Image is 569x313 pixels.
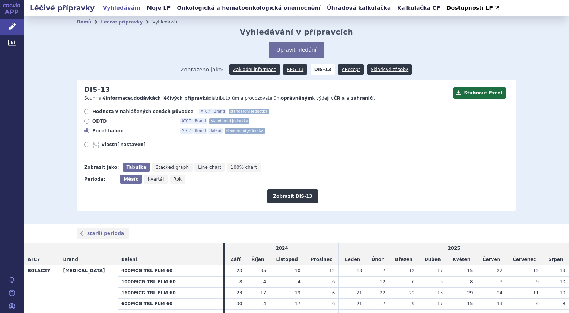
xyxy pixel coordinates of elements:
td: Prosinec [304,254,339,265]
a: Moje LP [144,3,173,13]
span: Line chart [198,165,221,170]
td: Únor [366,254,389,265]
h2: Léčivé přípravky [24,3,101,13]
span: Zobrazeno jako: [181,64,224,75]
td: Červen [477,254,506,265]
span: ODTD [92,118,174,124]
span: 4 [263,279,266,284]
span: 13 [560,268,565,273]
a: REG-13 [283,64,307,75]
button: Stáhnout Excel [453,87,506,99]
span: 24 [497,290,502,296]
span: 9 [536,279,539,284]
td: Září [225,254,246,265]
span: 12 [380,279,385,284]
span: Kvartál [147,177,164,182]
td: Březen [389,254,419,265]
strong: ČR a v zahraničí [334,96,374,101]
span: 19 [295,290,301,296]
span: 17 [260,290,266,296]
td: Duben [419,254,446,265]
button: Upravit hledání [269,42,324,58]
a: Domů [77,19,91,25]
span: Počet balení [92,128,174,134]
span: Stacked graph [156,165,189,170]
span: Rok [174,177,182,182]
span: ATC7 [180,118,193,124]
th: 400MCG TBL FLM 60 [118,265,223,276]
span: 11 [533,290,539,296]
span: 15 [437,290,443,296]
span: 17 [437,301,443,306]
span: 35 [260,268,266,273]
span: 6 [332,279,335,284]
a: eRecept [338,64,364,75]
th: 600MCG TBL FLM 60 [118,299,223,310]
span: ATC7 [28,257,40,262]
span: 10 [560,290,565,296]
span: Hodnota v nahlášených cenách původce [92,109,193,114]
span: 15 [467,268,473,273]
td: 2024 [225,243,339,254]
span: 8 [562,301,565,306]
strong: informace [106,96,131,101]
strong: oprávněným [281,96,312,101]
h2: DIS-13 [84,85,110,94]
span: 27 [497,268,502,273]
strong: DIS-13 [311,64,335,75]
span: 12 [409,268,415,273]
span: 10 [295,268,301,273]
td: Říjen [246,254,270,265]
span: Balení [208,128,223,134]
td: Květen [446,254,476,265]
span: standardní jednotka [209,118,249,124]
span: 7 [382,301,385,306]
span: 10 [560,279,565,284]
span: ATC7 [199,109,212,114]
button: Zobrazit DIS-13 [267,189,318,203]
span: 6 [536,301,539,306]
span: Brand [63,257,78,262]
span: - [360,279,362,284]
span: Tabulka [126,165,146,170]
span: 12 [533,268,539,273]
span: 12 [329,268,335,273]
span: 4 [298,279,301,284]
span: Dostupnosti LP [446,5,493,11]
a: Skladové zásoby [367,64,412,75]
span: 6 [412,279,415,284]
span: 29 [467,290,473,296]
strong: dodávkách léčivých přípravků [134,96,209,101]
span: 13 [497,301,502,306]
span: 100% chart [231,165,257,170]
a: Základní informace [229,64,280,75]
span: 6 [332,290,335,296]
span: Vlastní nastavení [101,142,183,148]
a: Onkologická a hematoonkologická onemocnění [175,3,323,13]
span: Brand [193,118,207,124]
span: 21 [356,290,362,296]
a: Vyhledávání [101,3,143,13]
a: Úhradová kalkulačka [325,3,393,13]
span: 4 [263,301,266,306]
span: 8 [470,279,473,284]
span: Brand [212,109,226,114]
td: Červenec [506,254,543,265]
a: Kalkulačka CP [395,3,443,13]
th: 1600MCG TBL FLM 60 [118,287,223,299]
span: ATC7 [180,128,193,134]
span: 15 [467,301,473,306]
span: 17 [437,268,443,273]
span: 3 [500,279,503,284]
span: 17 [295,301,301,306]
p: Souhrnné o distributorům a provozovatelům k výdeji v . [84,95,449,101]
a: starší perioda [77,228,129,239]
span: 30 [236,301,242,306]
th: 1000MCG TBL FLM 60 [118,276,223,287]
span: Měsíc [124,177,138,182]
h2: Vyhledávání v přípravcích [240,28,353,36]
span: 5 [440,279,443,284]
span: 22 [409,290,415,296]
span: Balení [121,257,137,262]
span: 23 [236,290,242,296]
